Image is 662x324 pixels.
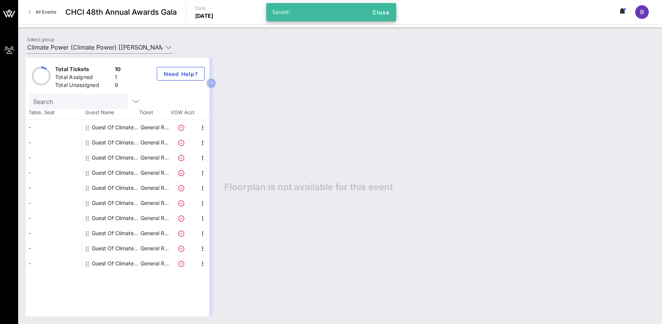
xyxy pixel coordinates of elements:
[195,12,213,20] p: [DATE]
[163,71,198,77] span: Need Help?
[272,9,290,15] span: Saved!
[92,150,139,165] div: Guest Of Climate Power
[139,195,170,211] p: General R…
[92,241,139,256] div: Guest Of Climate Power
[65,6,177,18] span: CHCI 48th Annual Awards Gala
[139,109,169,116] span: Ticket
[139,180,170,195] p: General R…
[92,256,139,271] div: Guest Of Climate Power
[55,65,112,75] div: Total Tickets
[26,241,82,256] div: -
[92,180,139,195] div: Guest Of Climate Power
[24,6,61,18] a: All Events
[26,211,82,226] div: -
[640,8,644,16] span: R
[35,9,56,15] span: All Events
[372,9,390,16] span: Close
[27,37,54,42] label: Select group
[92,226,139,241] div: Guest Of Climate Power
[82,109,139,116] span: Guest Name
[26,109,82,116] span: Table, Seat
[115,73,121,83] div: 1
[55,73,112,83] div: Total Assigned
[115,81,121,91] div: 9
[139,211,170,226] p: General R…
[139,226,170,241] p: General R…
[139,241,170,256] p: General R…
[139,150,170,165] p: General R…
[26,256,82,271] div: -
[26,165,82,180] div: -
[92,195,139,211] div: Guest Of Climate Power
[92,135,139,150] div: Guest Of Climate Power
[139,165,170,180] p: General R…
[26,195,82,211] div: -
[92,211,139,226] div: Guest Of Climate Power
[169,109,196,116] span: VOW Acct
[26,180,82,195] div: -
[157,67,205,81] button: Need Help?
[26,150,82,165] div: -
[635,5,649,19] div: R
[92,165,139,180] div: Guest Of Climate Power
[139,120,170,135] p: General R…
[115,65,121,75] div: 10
[139,135,170,150] p: General R…
[26,120,82,135] div: -
[92,120,139,135] div: Guest Of Climate Power En Acción Climate Power En Acción
[55,81,112,91] div: Total Unassigned
[26,135,82,150] div: -
[224,181,393,193] span: Floorplan is not available for this event
[195,5,213,12] p: Date
[139,256,170,271] p: General R…
[26,226,82,241] div: -
[369,5,393,19] button: Close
